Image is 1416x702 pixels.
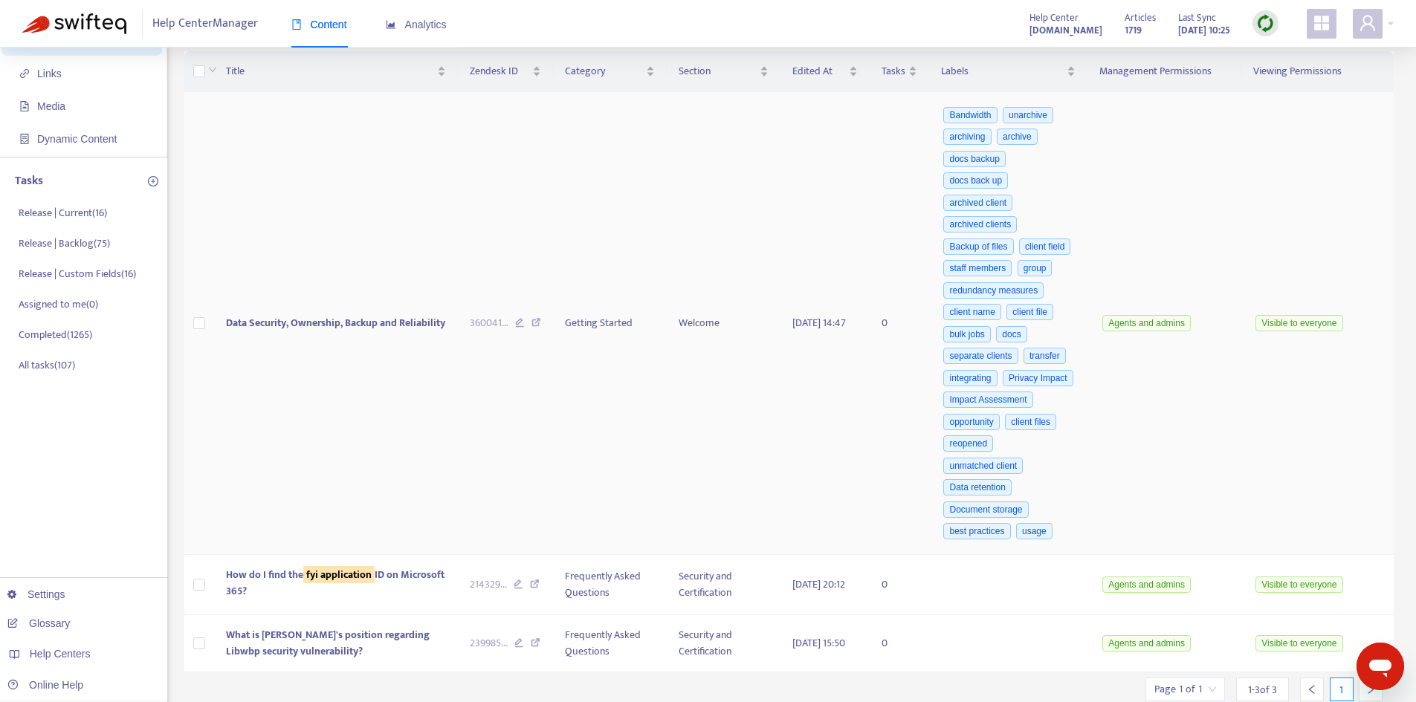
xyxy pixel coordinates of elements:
td: Getting Started [553,92,667,555]
span: Help Centers [30,648,91,660]
th: Tasks [870,51,929,92]
th: Viewing Permissions [1241,51,1394,92]
th: Labels [929,51,1088,92]
span: Labels [941,63,1064,79]
span: Edited At [792,63,845,79]
span: Help Center [1029,10,1079,26]
span: 239985 ... [470,635,508,651]
span: archiving [943,129,991,145]
span: [DATE] 15:50 [792,634,845,651]
span: [DATE] 20:12 [792,576,845,593]
th: Edited At [780,51,869,92]
span: Analytics [386,19,447,30]
span: unmatched client [943,458,1023,474]
span: Help Center Manager [152,10,258,38]
span: usage [1016,523,1053,539]
th: Title [214,51,458,92]
span: Media [37,100,65,112]
span: Document storage [943,501,1028,518]
span: Tasks [882,63,905,79]
span: client name [943,304,1000,320]
p: All tasks ( 107 ) [19,357,75,373]
a: Online Help [7,679,83,691]
span: How do I find the ID on Microsoft 365? [226,566,444,599]
span: Backup of files [943,238,1013,255]
span: Agents and admins [1102,315,1191,331]
span: Bandwidth [943,107,997,123]
span: right [1365,684,1376,695]
td: Frequently Asked Questions [553,555,667,615]
td: 0 [870,92,929,555]
span: Title [226,63,434,79]
strong: [DATE] 10:25 [1178,22,1230,39]
span: user [1359,14,1377,32]
span: client field [1019,238,1070,255]
iframe: Button to launch messaging window [1357,643,1404,690]
span: Privacy Impact [1003,370,1073,386]
span: appstore [1313,14,1331,32]
th: Zendesk ID [458,51,553,92]
span: Content [291,19,347,30]
span: 360041 ... [470,315,508,331]
div: 1 [1330,677,1354,701]
img: sync.dc5367851b00ba804db3.png [1256,14,1275,33]
span: Impact Assessment [943,391,1032,408]
span: archive [997,129,1038,145]
span: Visible to everyone [1255,315,1342,331]
a: Settings [7,588,65,600]
span: file-image [19,101,30,111]
p: Completed ( 1265 ) [19,327,92,342]
p: Assigned to me ( 0 ) [19,296,98,312]
span: Zendesk ID [470,63,529,79]
span: plus-circle [148,176,158,186]
sqkw: fyi application [303,566,375,583]
span: container [19,134,30,144]
span: docs [996,326,1027,342]
span: Visible to everyone [1255,576,1342,593]
th: Section [667,51,781,92]
span: Category [565,63,643,79]
a: Glossary [7,617,70,629]
strong: 1719 [1125,22,1142,39]
span: area-chart [386,19,396,30]
span: 214329 ... [470,576,507,593]
span: [DATE] 14:47 [792,314,846,331]
span: Agents and admins [1102,576,1191,593]
span: bulk jobs [943,326,990,342]
span: separate clients [943,348,1018,364]
span: Data retention [943,479,1011,495]
span: Links [37,68,62,79]
span: unarchive [1003,107,1053,123]
span: Dynamic Content [37,133,117,145]
span: integrating [943,370,997,386]
span: 1 - 3 of 3 [1248,682,1277,698]
td: Frequently Asked Questions [553,615,667,672]
span: group [1018,260,1053,276]
span: best practices [943,523,1010,539]
span: Visible to everyone [1255,635,1342,651]
a: [DOMAIN_NAME] [1029,22,1102,39]
span: Agents and admins [1102,635,1191,651]
span: archived clients [943,216,1017,233]
span: left [1307,684,1317,695]
span: Last Sync [1178,10,1216,26]
span: What is [PERSON_NAME]'s position regarding Libwbp security vulnerability? [226,626,430,660]
span: transfer [1024,348,1066,364]
td: 0 [870,615,929,672]
span: Section [679,63,757,79]
p: Release | Current ( 16 ) [19,205,107,221]
span: client file [1006,304,1053,320]
span: Articles [1125,10,1156,26]
span: book [291,19,302,30]
p: Release | Backlog ( 75 ) [19,235,110,251]
span: reopened [943,435,993,452]
span: client files [1005,414,1056,430]
span: redundancy measures [943,282,1044,299]
td: Security and Certification [667,615,781,672]
span: opportunity [943,414,999,430]
span: archived client [943,195,1012,211]
span: link [19,68,30,79]
span: down [208,65,217,74]
td: Welcome [667,92,781,555]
